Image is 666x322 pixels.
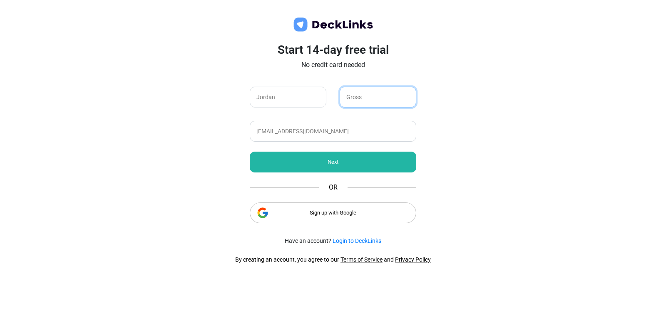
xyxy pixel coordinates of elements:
[250,60,416,70] p: No credit card needed
[291,16,375,33] img: deck-links-logo.c572c7424dfa0d40c150da8c35de9cd0.svg
[395,256,431,263] a: Privacy Policy
[250,87,326,107] input: Enter your first name
[285,237,381,245] small: Have an account?
[333,237,381,244] a: Login to DeckLinks
[250,152,416,172] div: Next
[329,182,338,192] span: OR
[250,43,416,57] h3: Start 14-day free trial
[235,255,431,264] div: By creating an account, you agree to our and
[340,256,383,263] a: Terms of Service
[250,202,416,223] div: Sign up with Google
[340,87,416,107] input: Enter your last name
[250,121,416,142] input: Enter your email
